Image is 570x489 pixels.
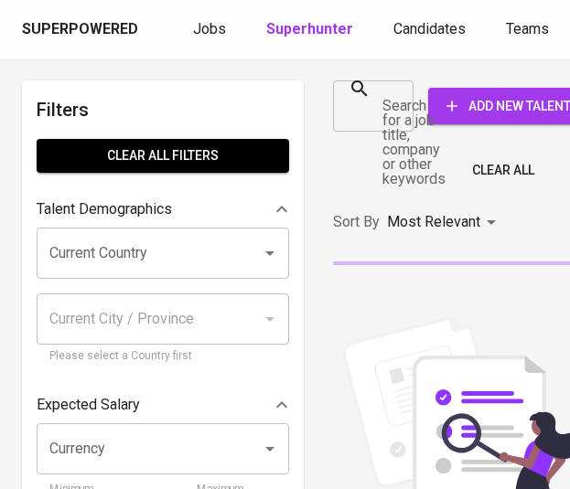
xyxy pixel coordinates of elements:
button: Open [257,240,283,266]
span: Candidates [393,20,466,37]
b: Superhunter [266,20,353,37]
button: Clear All [465,154,542,187]
a: Jobs [193,18,230,41]
button: Open [257,436,283,462]
p: Expected Salary [37,394,140,416]
a: Candidates [393,18,469,41]
span: Jobs [193,20,226,37]
p: Most Relevant [387,211,480,233]
span: Teams [506,20,549,37]
a: Teams [506,18,553,41]
span: Clear All filters [51,144,274,167]
span: Clear All [472,159,534,182]
a: Superpowered [22,19,142,40]
h6: Filters [37,95,289,124]
div: Expected Salary [37,387,289,423]
div: Most Relevant [387,206,502,239]
button: Clear All filters [37,139,289,173]
a: Superhunter [266,18,357,41]
div: Talent Demographics [37,191,289,228]
p: Sort By [333,211,380,233]
div: Superpowered [22,19,138,40]
p: Talent Demographics [37,198,172,220]
p: Please select a Country first [49,347,276,366]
